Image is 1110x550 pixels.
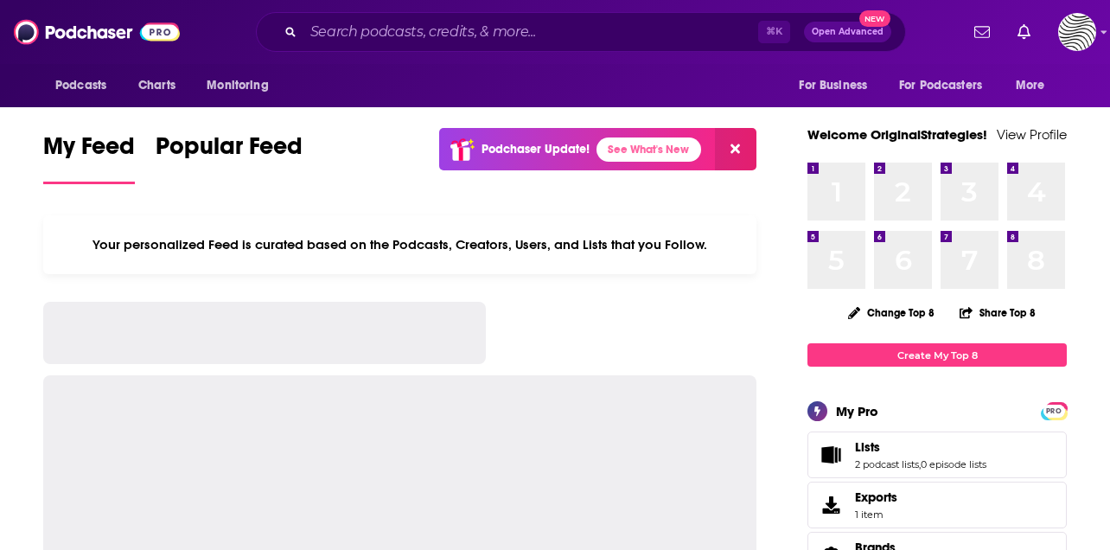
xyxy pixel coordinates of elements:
[43,131,135,184] a: My Feed
[758,21,790,43] span: ⌘ K
[138,74,175,98] span: Charts
[1043,405,1064,418] span: PRO
[156,131,303,184] a: Popular Feed
[1043,404,1064,417] a: PRO
[807,482,1067,528] a: Exports
[1058,13,1096,51] img: User Profile
[836,403,878,419] div: My Pro
[303,18,758,46] input: Search podcasts, credits, & more...
[596,137,701,162] a: See What's New
[1011,17,1037,47] a: Show notifications dropdown
[859,10,890,27] span: New
[482,142,590,157] p: Podchaser Update!
[804,22,891,42] button: Open AdvancedNew
[807,126,987,143] a: Welcome OriginalStrategies!
[14,16,180,48] img: Podchaser - Follow, Share and Rate Podcasts
[855,489,897,505] span: Exports
[899,74,982,98] span: For Podcasters
[813,493,848,517] span: Exports
[787,69,889,102] button: open menu
[812,28,884,36] span: Open Advanced
[55,74,106,98] span: Podcasts
[888,69,1007,102] button: open menu
[43,69,129,102] button: open menu
[919,458,921,470] span: ,
[959,296,1037,329] button: Share Top 8
[43,131,135,171] span: My Feed
[813,443,848,467] a: Lists
[855,508,897,521] span: 1 item
[1058,13,1096,51] button: Show profile menu
[855,439,986,455] a: Lists
[195,69,290,102] button: open menu
[256,12,906,52] div: Search podcasts, credits, & more...
[921,458,986,470] a: 0 episode lists
[43,215,756,274] div: Your personalized Feed is curated based on the Podcasts, Creators, Users, and Lists that you Follow.
[799,74,867,98] span: For Business
[127,69,186,102] a: Charts
[997,126,1067,143] a: View Profile
[156,131,303,171] span: Popular Feed
[855,458,919,470] a: 2 podcast lists
[855,439,880,455] span: Lists
[1016,74,1045,98] span: More
[838,302,945,323] button: Change Top 8
[967,17,997,47] a: Show notifications dropdown
[1058,13,1096,51] span: Logged in as OriginalStrategies
[807,343,1067,367] a: Create My Top 8
[807,432,1067,478] span: Lists
[207,74,268,98] span: Monitoring
[1004,69,1067,102] button: open menu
